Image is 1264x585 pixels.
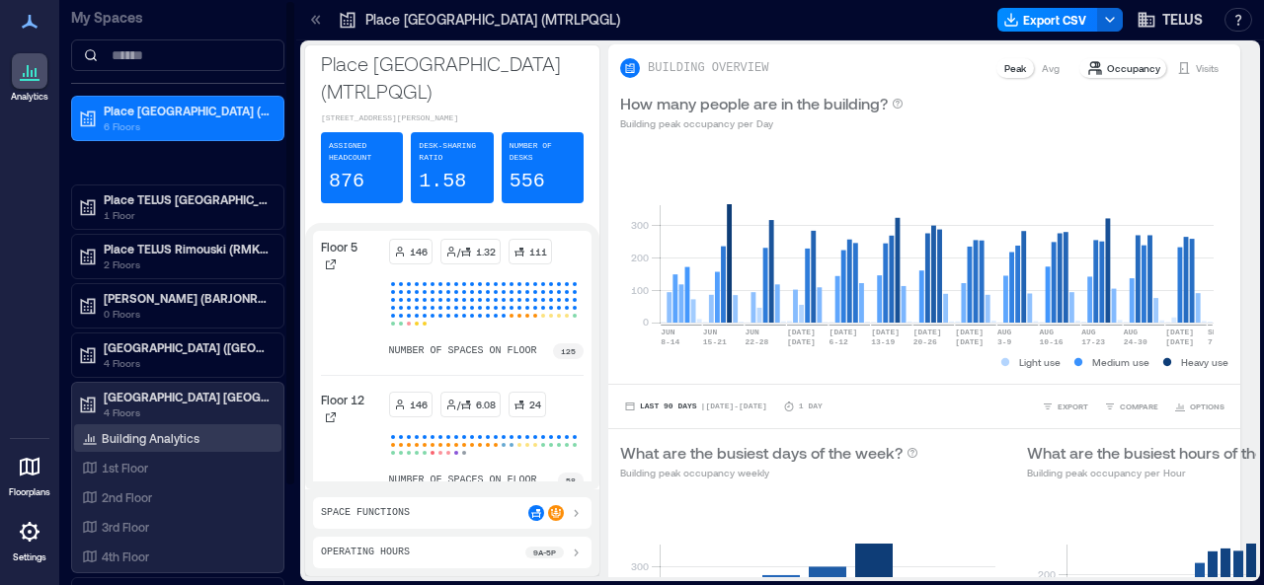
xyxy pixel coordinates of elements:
[5,47,54,109] a: Analytics
[643,316,649,328] tspan: 0
[745,337,768,346] text: 22-28
[631,560,649,572] tspan: 300
[510,168,545,195] p: 556
[1081,337,1105,346] text: 17-23
[529,244,547,259] p: 111
[102,548,149,564] p: 4th Floor
[9,486,50,498] p: Floorplans
[997,337,1012,346] text: 3-9
[787,337,816,346] text: [DATE]
[799,401,823,412] p: 1 Day
[321,392,364,407] p: Floor 12
[620,441,903,465] p: What are the busiest days of the week?
[631,219,649,231] tspan: 300
[745,328,759,336] text: JUN
[102,460,148,475] p: 1st Floor
[1038,568,1056,580] tspan: 200
[457,244,460,259] p: /
[104,207,270,223] p: 1 Floor
[365,10,620,30] p: Place [GEOGRAPHIC_DATA] (MTRLPQGL)
[419,168,466,195] p: 1.58
[1038,397,1092,416] button: EXPORT
[389,473,537,488] p: number of spaces on floor
[510,140,576,164] p: Number of Desks
[1058,401,1088,412] span: EXPORT
[104,355,270,371] p: 4 Floors
[1208,337,1226,346] text: 7-13
[104,306,270,322] p: 0 Floors
[321,545,410,560] p: Operating Hours
[661,328,675,336] text: JUN
[11,91,48,103] p: Analytics
[1165,337,1194,346] text: [DATE]
[1170,397,1228,416] button: OPTIONS
[620,465,918,480] p: Building peak occupancy weekly
[913,337,937,346] text: 20-26
[410,397,428,412] p: 146
[71,8,284,28] p: My Spaces
[104,404,270,420] p: 4 Floors
[102,489,152,505] p: 2nd Floor
[829,328,858,336] text: [DATE]
[1019,354,1061,370] p: Light use
[787,328,816,336] text: [DATE]
[620,115,904,131] p: Building peak occupancy per Day
[561,345,576,357] p: 125
[529,397,541,412] p: 24
[3,443,56,504] a: Floorplans
[389,343,537,359] p: number of spaces on floor
[533,547,556,558] p: 9a - 5p
[410,244,428,259] p: 146
[13,551,46,563] p: Settings
[1004,60,1026,76] p: Peak
[829,337,848,346] text: 6-12
[104,256,270,272] p: 2 Floors
[1190,401,1224,412] span: OPTIONS
[321,112,584,124] p: [STREET_ADDRESS][PERSON_NAME]
[1124,337,1147,346] text: 24-30
[1042,60,1060,76] p: Avg
[321,505,410,521] p: Space Functions
[419,140,485,164] p: Desk-sharing ratio
[1181,354,1228,370] p: Heavy use
[631,284,649,296] tspan: 100
[1165,328,1194,336] text: [DATE]
[104,339,270,355] p: [GEOGRAPHIC_DATA] ([GEOGRAPHIC_DATA])
[104,241,270,256] p: Place TELUS Rimouski (RMKIPQQT)
[102,519,149,535] p: 3rd Floor
[955,328,984,336] text: [DATE]
[955,337,984,346] text: [DATE]
[1124,328,1139,336] text: AUG
[104,118,270,134] p: 6 Floors
[620,92,888,115] p: How many people are in the building?
[6,508,53,569] a: Settings
[1131,4,1209,36] button: TELUS
[457,397,460,412] p: /
[1208,328,1223,336] text: SEP
[648,60,768,76] p: BUILDING OVERVIEW
[321,49,584,105] p: Place [GEOGRAPHIC_DATA] (MTRLPQGL)
[1107,60,1160,76] p: Occupancy
[1040,328,1055,336] text: AUG
[703,328,718,336] text: JUN
[102,430,199,446] p: Building Analytics
[104,290,270,306] p: [PERSON_NAME] (BARJONRN) - CLOSED
[1196,60,1219,76] p: Visits
[329,140,395,164] p: Assigned Headcount
[104,103,270,118] p: Place [GEOGRAPHIC_DATA] (MTRLPQGL)
[871,337,895,346] text: 13-19
[997,8,1098,32] button: Export CSV
[913,328,942,336] text: [DATE]
[329,168,364,195] p: 876
[104,191,270,207] p: Place TELUS [GEOGRAPHIC_DATA] (QUBCPQXG)
[997,328,1012,336] text: AUG
[1100,397,1162,416] button: COMPARE
[1092,354,1149,370] p: Medium use
[703,337,727,346] text: 15-21
[104,389,270,404] p: [GEOGRAPHIC_DATA] [GEOGRAPHIC_DATA]-4519 (BNBYBCDW)
[566,475,576,486] p: 58
[1081,328,1096,336] text: AUG
[661,337,679,346] text: 8-14
[476,244,496,259] p: 1.32
[631,252,649,263] tspan: 200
